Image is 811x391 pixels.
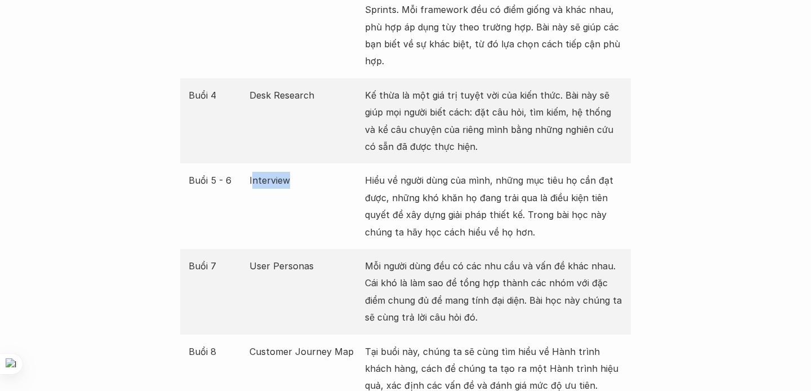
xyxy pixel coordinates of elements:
p: User Personas [249,257,360,274]
p: Interview [249,172,360,189]
p: Customer Journey Map [249,343,360,360]
p: Buổi 8 [189,343,244,360]
p: Buổi 4 [189,87,244,104]
p: Buổi 7 [189,257,244,274]
p: Buổi 5 - 6 [189,172,244,189]
p: Desk Research [249,87,360,104]
p: Mỗi người dùng đều có các nhu cầu và vấn đề khác nhau. Cái khó là làm sao để tổng hợp thành các n... [365,257,622,326]
p: Kế thừa là một giá trị tuyệt vời của kiến thức. Bài này sẽ giúp mọi người biết cách: đặt câu hỏi,... [365,87,622,155]
p: Hiểu về người dùng của mình, những mục tiêu họ cần đạt được, những khó khăn họ đang trải qua là đ... [365,172,622,241]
